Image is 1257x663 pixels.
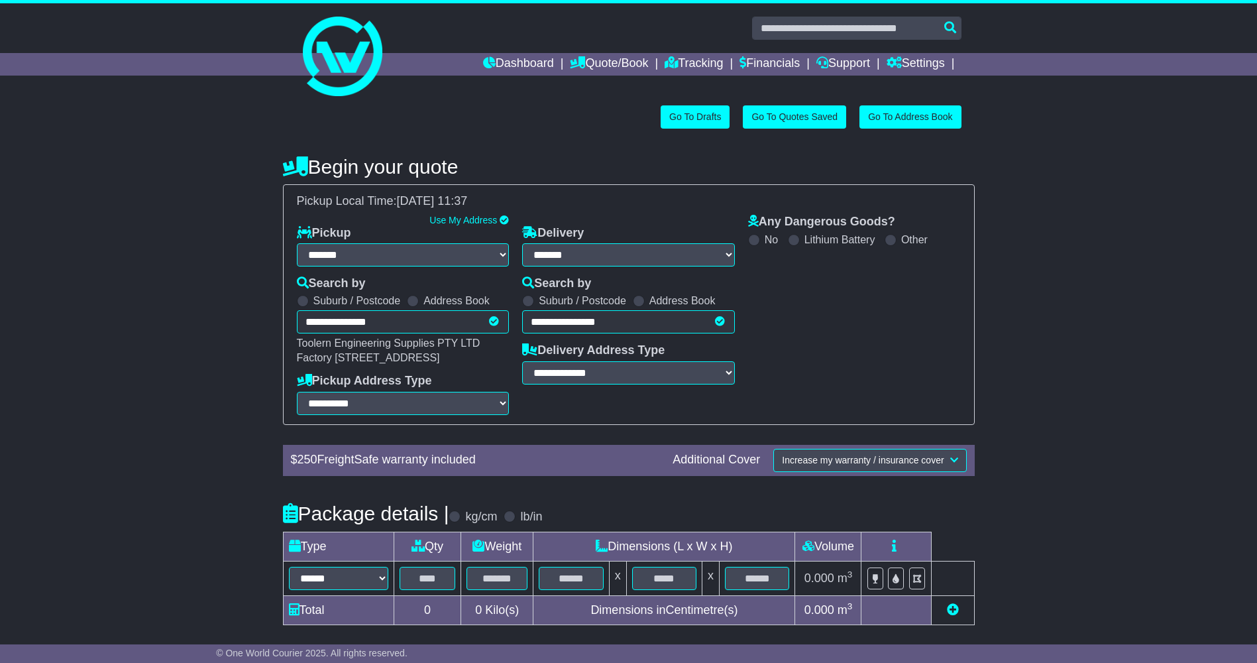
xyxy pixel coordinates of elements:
label: Search by [522,276,591,291]
label: Address Book [423,294,490,307]
label: Other [901,233,928,246]
span: m [838,603,853,617]
label: Any Dangerous Goods? [748,215,895,229]
label: Delivery Address Type [522,343,665,358]
label: Suburb / Postcode [313,294,401,307]
label: Address Book [649,294,716,307]
a: Settings [887,53,945,76]
a: Dashboard [483,53,554,76]
td: Qty [394,532,461,561]
div: $ FreightSafe warranty included [284,453,667,467]
span: 0 [475,603,482,617]
a: Go To Address Book [859,105,961,129]
span: m [838,572,853,585]
h4: Begin your quote [283,156,975,178]
button: Increase my warranty / insurance cover [773,449,966,472]
td: Dimensions (L x W x H) [533,532,795,561]
div: Additional Cover [666,453,767,467]
td: Total [283,595,394,625]
div: Pickup Local Time: [290,194,967,209]
span: 0.000 [804,572,834,585]
a: Support [816,53,870,76]
sup: 3 [847,570,853,579]
a: Quote/Book [570,53,648,76]
label: Search by [297,276,366,291]
td: Dimensions in Centimetre(s) [533,595,795,625]
span: 250 [298,453,317,466]
td: 0 [394,595,461,625]
sup: 3 [847,601,853,611]
label: kg/cm [465,510,497,524]
label: Suburb / Postcode [539,294,626,307]
a: Add new item [947,603,959,617]
h4: Package details | [283,503,449,524]
label: Delivery [522,226,584,241]
label: Pickup Address Type [297,374,432,389]
span: Increase my warranty / insurance cover [782,455,944,465]
label: Pickup [297,226,351,241]
td: Volume [795,532,861,561]
label: lb/in [520,510,542,524]
a: Tracking [665,53,723,76]
span: Factory [STREET_ADDRESS] [297,352,440,363]
a: Go To Quotes Saved [743,105,846,129]
label: Lithium Battery [804,233,875,246]
td: Kilo(s) [461,595,533,625]
td: Weight [461,532,533,561]
td: Type [283,532,394,561]
span: [DATE] 11:37 [397,194,468,208]
a: Go To Drafts [661,105,730,129]
a: Financials [739,53,800,76]
td: x [702,561,720,595]
td: x [609,561,626,595]
a: Use My Address [429,215,497,225]
span: © One World Courier 2025. All rights reserved. [216,648,408,658]
span: 0.000 [804,603,834,617]
label: No [765,233,778,246]
span: Toolern Engineering Supplies PTY LTD [297,337,480,349]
